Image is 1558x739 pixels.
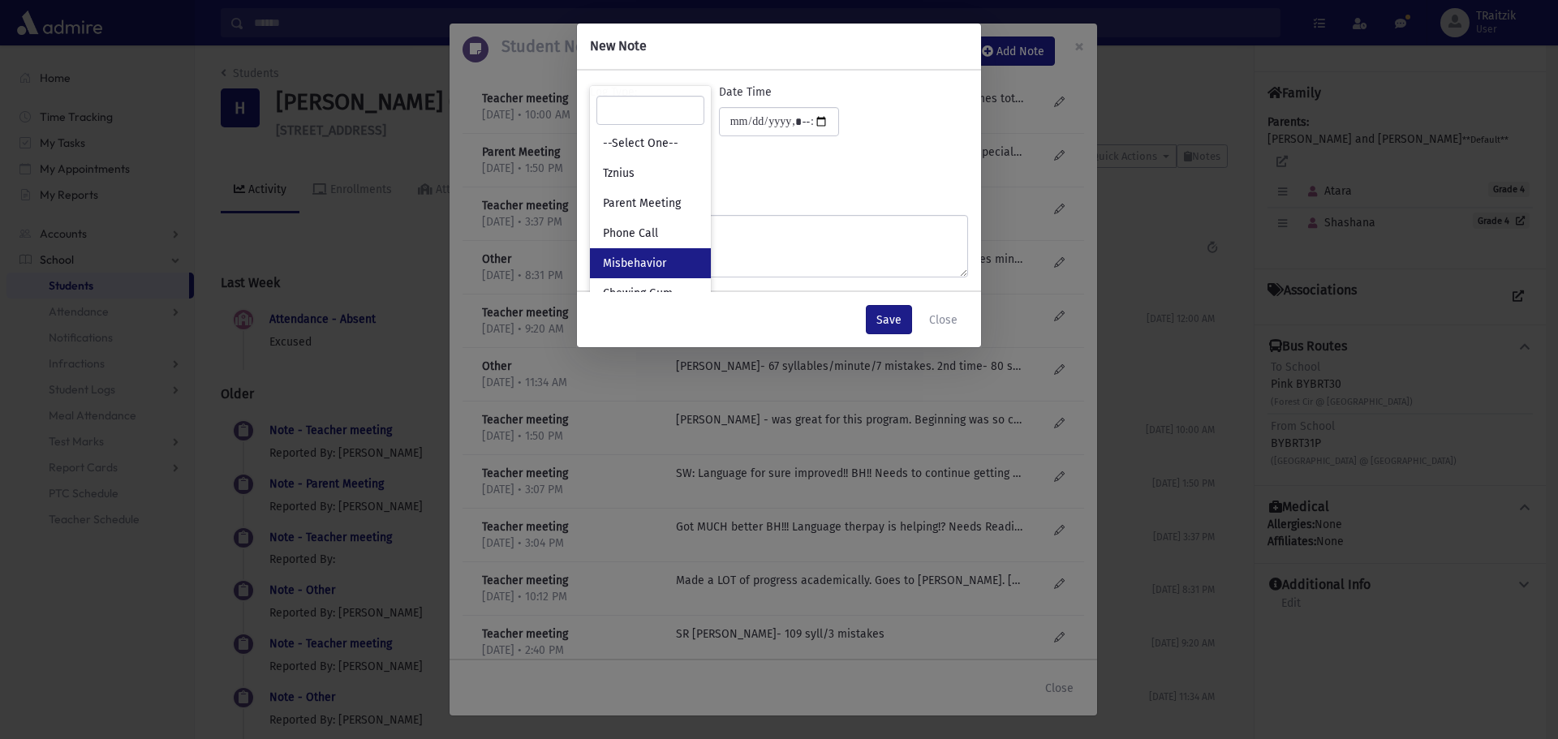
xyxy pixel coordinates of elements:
span: Chewing Gum [603,286,673,302]
label: Date Time [719,84,772,101]
button: Close [919,305,968,334]
input: Search [596,96,704,125]
label: Log Type: [590,84,637,101]
h6: New Note [590,37,647,56]
span: Parent Meeting [603,195,681,212]
span: --Select One-- [603,135,678,152]
button: Save [866,305,912,334]
span: Phone Call [603,226,658,242]
span: Tznius [603,165,635,182]
span: Misbehavior [603,256,666,272]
